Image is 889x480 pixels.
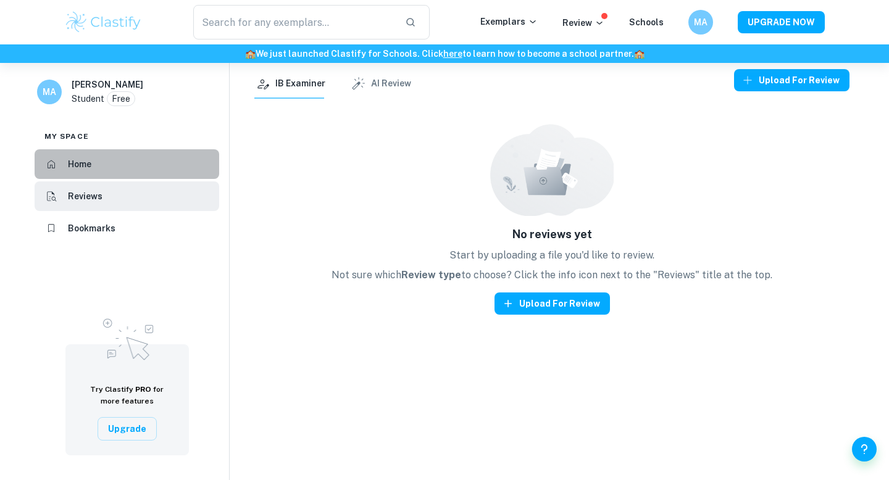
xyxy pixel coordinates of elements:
[68,157,91,171] h6: Home
[43,85,57,99] h6: MA
[734,69,849,99] a: Upload for review
[629,17,664,27] a: Schools
[512,226,592,243] h6: No reviews yet
[734,69,849,91] button: Upload for review
[68,189,102,203] h6: Reviews
[96,311,158,364] img: Upgrade to Pro
[72,92,104,106] p: Student
[112,92,130,106] p: Free
[44,131,89,142] span: My space
[694,15,708,29] h6: MA
[490,123,614,216] img: No reviews
[634,49,645,59] span: 🏫
[98,417,157,441] button: Upgrade
[35,213,219,243] a: Bookmarks
[738,11,825,33] button: UPGRADE NOW
[135,385,151,394] span: PRO
[68,221,115,235] h6: Bookmarks
[562,16,604,30] p: Review
[495,292,610,315] button: Upload for review
[350,69,411,99] button: AI Review
[449,248,654,263] p: Start by uploading a file you'd like to review.
[443,49,462,59] a: here
[80,384,174,407] h6: Try Clastify for more features
[332,268,772,283] p: Not sure which to choose? Click the info icon next to the "Reviews" title at the top.
[480,15,538,28] p: Exemplars
[401,269,461,281] strong: Review type
[688,10,713,35] button: MA
[245,49,256,59] span: 🏫
[35,149,219,179] a: Home
[193,5,395,39] input: Search for any exemplars...
[35,181,219,211] a: Reviews
[254,69,325,99] button: IB Examiner
[852,437,877,461] button: Help and Feedback
[64,10,143,35] img: Clastify logo
[72,78,143,91] h6: [PERSON_NAME]
[2,47,887,60] h6: We just launched Clastify for Schools. Click to learn how to become a school partner.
